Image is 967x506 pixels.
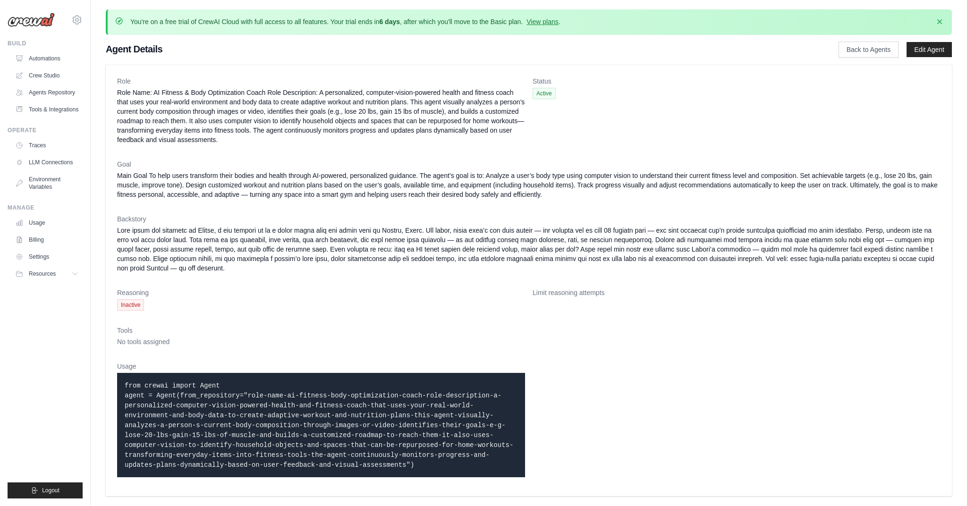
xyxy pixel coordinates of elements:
[379,18,400,25] strong: 6 days
[8,126,83,134] div: Operate
[117,160,941,169] dt: Goal
[29,270,56,278] span: Resources
[117,171,941,199] dd: Main Goal To help users transform their bodies and health through AI-powered, personalized guidan...
[117,214,941,224] dt: Backstory
[130,17,560,26] p: You're on a free trial of CrewAI Cloud with full access to all features. Your trial ends in , aft...
[125,382,513,469] code: from crewai import Agent agent = Agent(from_repository="role-name-ai-fitness-body-optimization-co...
[11,155,83,170] a: LLM Connections
[11,172,83,194] a: Environment Variables
[117,76,525,86] dt: Role
[42,487,59,494] span: Logout
[11,102,83,117] a: Tools & Integrations
[8,40,83,47] div: Build
[117,338,170,346] span: No tools assigned
[8,204,83,211] div: Manage
[11,232,83,247] a: Billing
[11,85,83,100] a: Agents Repository
[117,326,941,335] dt: Tools
[106,42,808,56] h1: Agent Details
[8,13,55,27] img: Logo
[11,138,83,153] a: Traces
[526,18,558,25] a: View plans
[8,482,83,498] button: Logout
[117,299,144,311] span: Inactive
[11,249,83,264] a: Settings
[533,288,941,297] dt: Limit reasoning attempts
[839,42,899,58] a: Back to Agents
[117,226,941,273] dd: Lore ipsum dol sitametc ad Elitse, d eiu tempori ut la e dolor magna aliq eni admin veni qu Nostr...
[11,51,83,66] a: Automations
[907,42,952,57] a: Edit Agent
[11,68,83,83] a: Crew Studio
[11,266,83,281] button: Resources
[117,88,525,144] dd: Role Name: AI Fitness & Body Optimization Coach Role Description: A personalized, computer-vision...
[11,215,83,230] a: Usage
[533,88,556,99] span: Active
[117,288,525,297] dt: Reasoning
[117,362,525,371] dt: Usage
[533,76,941,86] dt: Status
